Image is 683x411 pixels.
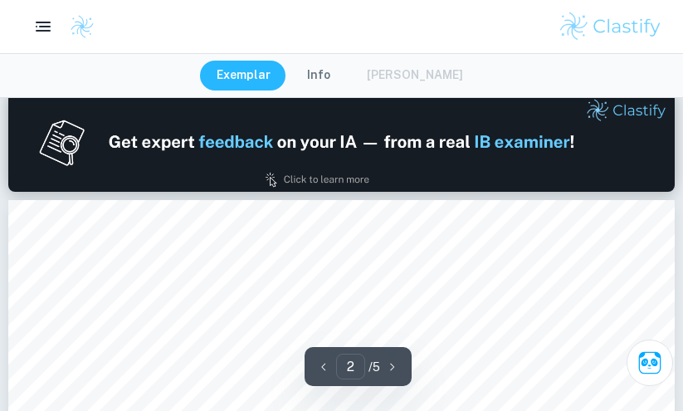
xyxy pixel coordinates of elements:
[8,92,675,192] img: Ad
[60,14,95,39] a: Clastify logo
[200,61,287,91] button: Exemplar
[627,340,673,386] button: Ask Clai
[368,358,380,376] p: / 5
[70,14,95,39] img: Clastify logo
[558,10,663,43] img: Clastify logo
[290,61,347,91] button: Info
